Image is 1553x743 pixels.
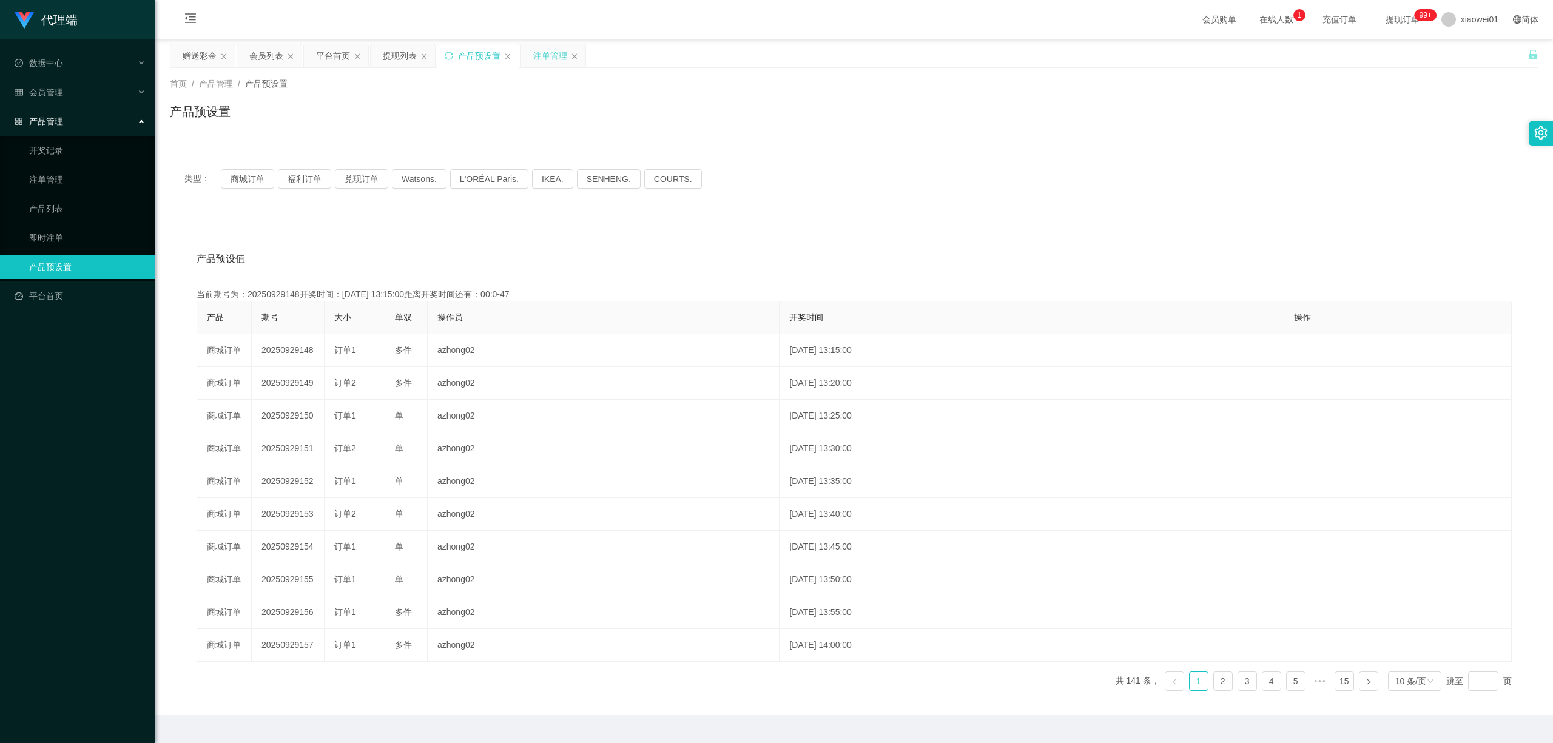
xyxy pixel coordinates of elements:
td: [DATE] 13:20:00 [780,367,1284,400]
a: 4 [1262,672,1281,690]
a: 图标: dashboard平台首页 [15,284,146,308]
td: 商城订单 [197,400,252,432]
span: 单 [395,443,403,453]
span: 提现订单 [1380,15,1426,24]
span: 在线人数 [1253,15,1299,24]
span: 开奖时间 [789,312,823,322]
td: 20250929156 [252,596,325,629]
span: 订单1 [334,607,356,617]
sup: 1207 [1415,9,1437,21]
span: 产品管理 [199,79,233,89]
i: 图标: close [220,53,227,60]
span: 订单2 [334,378,356,388]
i: 图标: close [420,53,428,60]
i: 图标: global [1513,15,1521,24]
span: 大小 [334,312,351,322]
td: 20250929154 [252,531,325,563]
td: 20250929153 [252,498,325,531]
li: 1 [1189,671,1208,691]
span: 订单2 [334,509,356,519]
span: 产品预设值 [197,252,245,266]
span: 订单1 [334,476,356,486]
i: 图标: close [354,53,361,60]
td: azhong02 [428,400,780,432]
button: 商城订单 [221,169,274,189]
button: 福利订单 [278,169,331,189]
span: 单 [395,542,403,551]
td: azhong02 [428,465,780,498]
button: Watsons. [392,169,446,189]
div: 会员列表 [249,44,283,67]
div: 平台首页 [316,44,350,67]
div: 当前期号为：20250929148开奖时间：[DATE] 13:15:00距离开奖时间还有：00:0-47 [197,288,1512,301]
td: azhong02 [428,563,780,596]
i: 图标: table [15,88,23,96]
td: 商城订单 [197,498,252,531]
span: 订单1 [334,542,356,551]
li: 共 141 条， [1116,671,1160,691]
td: azhong02 [428,629,780,662]
span: 多件 [395,640,412,650]
td: [DATE] 13:25:00 [780,400,1284,432]
td: 20250929149 [252,367,325,400]
td: 商城订单 [197,465,252,498]
span: 类型： [184,169,221,189]
span: 单 [395,574,403,584]
div: 产品预设置 [458,44,500,67]
i: 图标: sync [445,52,453,60]
li: 15 [1335,671,1354,691]
span: / [238,79,240,89]
a: 5 [1287,672,1305,690]
td: azhong02 [428,432,780,465]
div: 注单管理 [533,44,567,67]
i: 图标: check-circle-o [15,59,23,67]
div: 赠送彩金 [183,44,217,67]
span: 操作员 [437,312,463,322]
a: 15 [1335,672,1353,690]
span: 订单2 [334,443,356,453]
span: 单 [395,476,403,486]
i: 图标: menu-fold [170,1,211,39]
li: 4 [1262,671,1281,691]
button: COURTS. [644,169,702,189]
td: azhong02 [428,531,780,563]
td: 商城订单 [197,334,252,367]
div: 跳至 页 [1446,671,1512,691]
li: 下一页 [1359,671,1378,691]
a: 注单管理 [29,167,146,192]
span: 多件 [395,607,412,617]
span: 单双 [395,312,412,322]
td: 20250929152 [252,465,325,498]
td: 20250929150 [252,400,325,432]
td: [DATE] 13:35:00 [780,465,1284,498]
span: 产品管理 [15,116,63,126]
td: [DATE] 14:00:00 [780,629,1284,662]
td: azhong02 [428,334,780,367]
h1: 代理端 [41,1,78,39]
td: 20250929148 [252,334,325,367]
li: 3 [1238,671,1257,691]
span: 单 [395,509,403,519]
span: 首页 [170,79,187,89]
li: 2 [1213,671,1233,691]
td: [DATE] 13:50:00 [780,563,1284,596]
span: 期号 [261,312,278,322]
td: 20250929151 [252,432,325,465]
button: L'ORÉAL Paris. [450,169,528,189]
td: 商城订单 [197,596,252,629]
span: 多件 [395,378,412,388]
span: 数据中心 [15,58,63,68]
td: 商城订单 [197,629,252,662]
sup: 1 [1293,9,1305,21]
span: 产品 [207,312,224,322]
td: 商城订单 [197,531,252,563]
span: 充值订单 [1316,15,1363,24]
td: 20250929157 [252,629,325,662]
p: 1 [1297,9,1301,21]
td: [DATE] 13:55:00 [780,596,1284,629]
i: 图标: close [571,53,578,60]
td: [DATE] 13:15:00 [780,334,1284,367]
a: 1 [1190,672,1208,690]
td: [DATE] 13:45:00 [780,531,1284,563]
span: 产品预设置 [245,79,288,89]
